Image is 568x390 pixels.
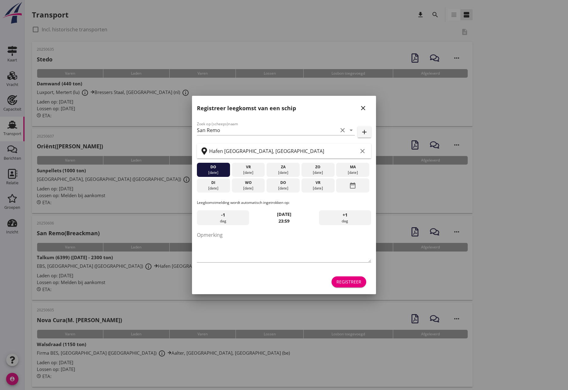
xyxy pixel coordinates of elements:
[233,170,263,175] div: [DATE]
[338,164,368,170] div: ma
[268,170,298,175] div: [DATE]
[198,164,228,170] div: do
[347,127,355,134] i: arrow_drop_down
[303,164,333,170] div: zo
[336,279,361,285] div: Registreer
[303,180,333,185] div: vr
[359,104,367,112] i: close
[277,211,291,217] strong: [DATE]
[303,185,333,191] div: [DATE]
[338,170,368,175] div: [DATE]
[233,185,263,191] div: [DATE]
[268,185,298,191] div: [DATE]
[268,180,298,185] div: do
[197,230,371,262] textarea: Opmerking
[233,164,263,170] div: vr
[303,170,333,175] div: [DATE]
[198,180,228,185] div: di
[359,147,366,155] i: clear
[332,276,366,287] button: Registreer
[268,164,298,170] div: za
[319,210,371,225] div: dag
[198,185,228,191] div: [DATE]
[221,212,225,218] span: -1
[339,127,346,134] i: clear
[278,218,290,224] strong: 23:59
[349,180,356,191] i: date_range
[209,146,358,156] input: Zoek op terminal of plaats
[233,180,263,185] div: wo
[197,104,296,112] h2: Registreer leegkomst van een schip
[197,200,371,205] p: Leegkomstmelding wordt automatisch ingetrokken op:
[198,170,228,175] div: [DATE]
[197,210,249,225] div: dag
[197,125,338,135] input: Zoek op (scheeps)naam
[361,128,368,136] i: add
[343,212,347,218] span: +1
